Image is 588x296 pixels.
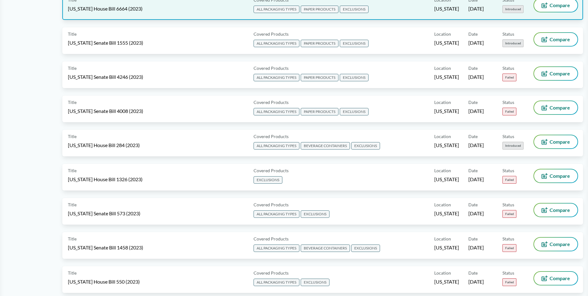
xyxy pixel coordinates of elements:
span: Failed [502,176,516,184]
span: ALL PACKAGING TYPES [254,279,299,286]
span: [US_STATE] Senate Bill 4246 (2023) [68,74,143,80]
span: [US_STATE] [434,278,459,285]
span: Status [502,235,514,242]
span: Location [434,201,451,208]
span: Date [468,99,478,105]
span: Covered Products [254,167,289,174]
span: [US_STATE] Senate Bill 573 (2023) [68,210,140,217]
span: Failed [502,74,516,81]
span: [DATE] [468,39,484,46]
span: Covered Products [254,201,289,208]
span: PAPER PRODUCTS [301,6,338,13]
span: [DATE] [468,176,484,183]
button: Compare [534,67,577,80]
span: BEVERAGE CONTAINERS [301,244,350,252]
span: EXCLUSIONS [340,74,369,81]
span: Covered Products [254,133,289,140]
span: Date [468,270,478,276]
span: Status [502,31,514,37]
span: [US_STATE] [434,244,459,251]
span: Compare [550,37,570,42]
span: [US_STATE] Senate Bill 1555 (2023) [68,39,143,46]
button: Compare [534,101,577,114]
span: Failed [502,244,516,252]
span: Introduced [502,39,524,47]
span: Title [68,31,77,37]
span: Title [68,65,77,71]
span: Date [468,235,478,242]
button: Compare [534,135,577,148]
span: [US_STATE] House Bill 550 (2023) [68,278,140,285]
span: [DATE] [468,278,484,285]
span: Compare [550,139,570,144]
span: Title [68,133,77,140]
span: Title [68,99,77,105]
span: ALL PACKAGING TYPES [254,210,299,218]
span: Date [468,133,478,140]
span: Introduced [502,142,524,150]
span: Covered Products [254,270,289,276]
span: EXCLUSIONS [340,108,369,115]
span: [DATE] [468,244,484,251]
button: Compare [534,204,577,217]
span: [US_STATE] [434,142,459,149]
span: Location [434,31,451,37]
span: Title [68,167,77,174]
span: Location [434,270,451,276]
span: ALL PACKAGING TYPES [254,244,299,252]
button: Compare [534,33,577,46]
span: Status [502,99,514,105]
span: Date [468,31,478,37]
span: [US_STATE] [434,176,459,183]
span: [US_STATE] Senate Bill 4008 (2023) [68,108,143,114]
span: [DATE] [468,74,484,80]
span: EXCLUSIONS [351,244,380,252]
button: Compare [534,238,577,251]
span: EXCLUSIONS [351,142,380,150]
span: EXCLUSIONS [301,210,329,218]
span: PAPER PRODUCTS [301,40,338,47]
span: Status [502,65,514,71]
span: Date [468,65,478,71]
span: [US_STATE] [434,108,459,114]
span: ALL PACKAGING TYPES [254,74,299,81]
span: Status [502,270,514,276]
span: Title [68,201,77,208]
span: Date [468,201,478,208]
span: Location [434,65,451,71]
span: [US_STATE] [434,39,459,46]
span: ALL PACKAGING TYPES [254,40,299,47]
span: [US_STATE] House Bill 284 (2023) [68,142,140,149]
span: EXCLUSIONS [340,40,369,47]
span: Covered Products [254,235,289,242]
span: Covered Products [254,65,289,71]
span: [US_STATE] [434,74,459,80]
span: Status [502,167,514,174]
span: Compare [550,71,570,76]
span: Failed [502,108,516,115]
span: [DATE] [468,5,484,12]
span: PAPER PRODUCTS [301,74,338,81]
span: PAPER PRODUCTS [301,108,338,115]
span: Title [68,235,77,242]
span: ALL PACKAGING TYPES [254,6,299,13]
span: BEVERAGE CONTAINERS [301,142,350,150]
span: Compare [550,242,570,247]
span: Status [502,201,514,208]
span: Location [434,167,451,174]
span: [DATE] [468,210,484,217]
span: [US_STATE] [434,5,459,12]
span: EXCLUSIONS [254,176,282,184]
span: Compare [550,173,570,178]
span: EXCLUSIONS [340,6,369,13]
button: Compare [534,169,577,182]
span: Failed [502,278,516,286]
span: [US_STATE] Senate Bill 1458 (2023) [68,244,143,251]
button: Compare [534,272,577,285]
span: Compare [550,3,570,8]
span: Compare [550,276,570,281]
span: Covered Products [254,99,289,105]
span: Covered Products [254,31,289,37]
span: Date [468,167,478,174]
span: Failed [502,210,516,218]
